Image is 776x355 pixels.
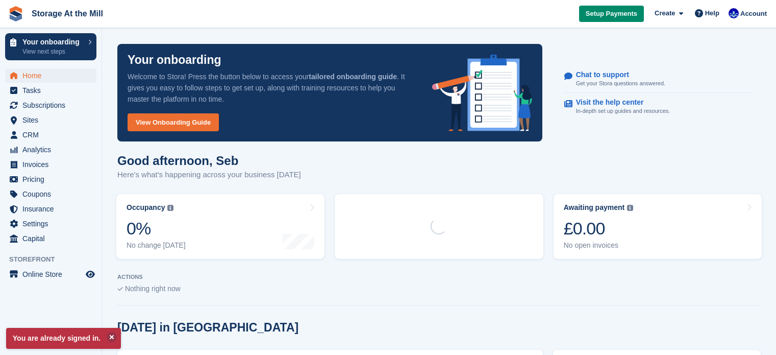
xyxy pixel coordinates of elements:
[117,154,301,168] h1: Good afternoon, Seb
[432,55,532,131] img: onboarding-info-6c161a55d2c0e0a8cae90662b2fe09162a5109e8cc188191df67fb4f79e88e88.svg
[22,231,84,246] span: Capital
[22,157,84,172] span: Invoices
[28,5,107,22] a: Storage At the Mill
[576,79,665,88] p: Get your Stora questions answered.
[22,172,84,186] span: Pricing
[167,205,173,211] img: icon-info-grey-7440780725fd019a000dd9b08b2336e03edf1995a4989e88bcd33f0948082b44.svg
[128,54,221,66] p: Your onboarding
[127,241,186,250] div: No change [DATE]
[655,8,675,18] span: Create
[22,143,84,157] span: Analytics
[576,70,657,79] p: Chat to support
[22,267,84,281] span: Online Store
[22,38,83,45] p: Your onboarding
[116,194,324,259] a: Occupancy 0% No change [DATE]
[5,267,96,281] a: menu
[117,274,761,280] p: ACTIONS
[22,68,84,83] span: Home
[5,68,96,83] a: menu
[564,65,751,93] a: Chat to support Get your Stora questions answered.
[128,113,219,131] a: View Onboarding Guide
[729,8,739,18] img: Seb Santiago
[564,241,634,250] div: No open invoices
[5,231,96,246] a: menu
[117,169,301,181] p: Here's what's happening across your business [DATE]
[22,83,84,98] span: Tasks
[125,285,181,293] span: Nothing right now
[127,218,186,239] div: 0%
[5,128,96,142] a: menu
[554,194,762,259] a: Awaiting payment £0.00 No open invoices
[5,172,96,186] a: menu
[22,128,84,142] span: CRM
[22,113,84,127] span: Sites
[740,9,767,19] span: Account
[5,202,96,216] a: menu
[586,9,637,19] span: Setup Payments
[22,202,84,216] span: Insurance
[5,217,96,231] a: menu
[309,73,397,81] strong: tailored onboarding guide
[576,107,670,115] p: In-depth set up guides and resources.
[22,187,84,201] span: Coupons
[128,71,416,105] p: Welcome to Stora! Press the button below to access your . It gives you easy to follow steps to ge...
[8,6,23,21] img: stora-icon-8386f47178a22dfd0bd8f6a31ec36ba5ce8667c1dd55bd0f319d3a0aa187defe.svg
[5,143,96,157] a: menu
[564,93,751,121] a: Visit the help center In-depth set up guides and resources.
[564,203,625,212] div: Awaiting payment
[117,321,298,335] h2: [DATE] in [GEOGRAPHIC_DATA]
[579,6,644,22] a: Setup Payments
[22,98,84,112] span: Subscriptions
[5,33,96,60] a: Your onboarding View next steps
[6,328,121,349] p: You are already signed in.
[5,98,96,112] a: menu
[84,268,96,280] a: Preview store
[22,47,83,56] p: View next steps
[5,187,96,201] a: menu
[5,157,96,172] a: menu
[627,205,633,211] img: icon-info-grey-7440780725fd019a000dd9b08b2336e03edf1995a4989e88bcd33f0948082b44.svg
[564,218,634,239] div: £0.00
[576,98,662,107] p: Visit the help center
[127,203,165,212] div: Occupancy
[5,83,96,98] a: menu
[9,254,102,265] span: Storefront
[705,8,719,18] span: Help
[22,217,84,231] span: Settings
[5,113,96,127] a: menu
[117,287,123,291] img: blank_slate_check_icon-ba018cac091ee9be17c0a81a6c232d5eb81de652e7a59be601be346b1b6ddf79.svg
